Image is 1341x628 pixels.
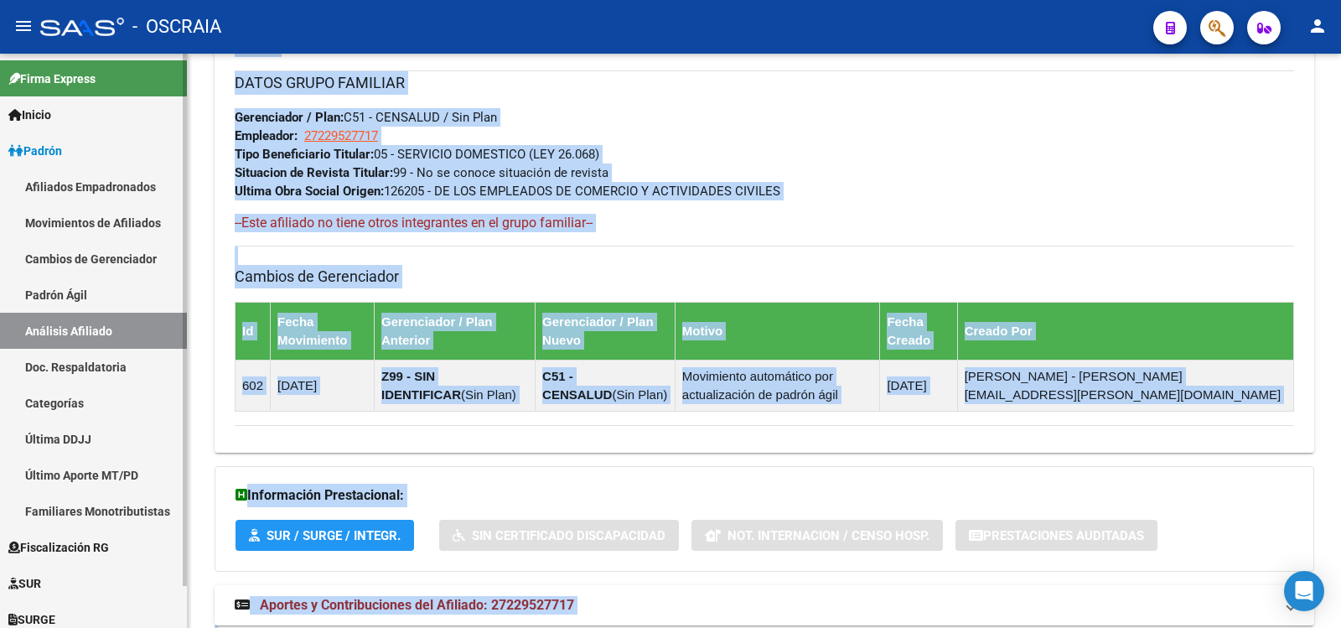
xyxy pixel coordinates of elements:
[465,387,512,402] span: Sin Plan
[374,302,535,360] th: Gerenciador / Plan Anterior
[880,302,957,360] th: Fecha Creado
[8,70,96,88] span: Firma Express
[235,165,393,180] strong: Situacion de Revista Titular:
[235,71,1294,95] h3: DATOS GRUPO FAMILIAR
[536,302,676,360] th: Gerenciador / Plan Nuevo
[304,128,378,143] span: 27229527717
[8,142,62,160] span: Padrón
[235,265,1294,288] h3: Cambios de Gerenciador
[235,110,344,125] strong: Gerenciador / Plan:
[235,165,608,180] span: 99 - No se conoce situación de revista
[381,369,461,402] strong: Z99 - SIN IDENTIFICAR
[235,40,278,55] span: 52
[1284,571,1324,611] div: Open Intercom Messenger
[536,360,676,411] td: ( )
[235,147,374,162] strong: Tipo Beneficiario Titular:
[13,16,34,36] mat-icon: menu
[271,302,375,360] th: Fecha Movimiento
[235,147,599,162] span: 05 - SERVICIO DOMESTICO (LEY 26.068)
[8,574,41,593] span: SUR
[235,184,384,199] strong: Ultima Obra Social Origen:
[236,484,1293,507] h3: Información Prestacional:
[1307,16,1328,36] mat-icon: person
[374,360,535,411] td: ( )
[267,528,401,543] span: SUR / SURGE / INTEGR.
[691,520,943,551] button: Not. Internacion / Censo Hosp.
[727,528,929,543] span: Not. Internacion / Censo Hosp.
[235,184,780,199] span: 126205 - DE LOS EMPLEADOS DE COMERCIO Y ACTIVIDADES CIVILES
[132,8,221,45] span: - OSCRAIA
[955,520,1157,551] button: Prestaciones Auditadas
[235,214,1294,232] h4: --Este afiliado no tiene otros integrantes en el grupo familiar--
[675,302,880,360] th: Motivo
[260,597,574,613] span: Aportes y Contribuciones del Afiliado: 27229527717
[675,360,880,411] td: Movimiento automático por actualización de padrón ágil
[271,360,375,411] td: [DATE]
[957,360,1293,411] td: [PERSON_NAME] - [PERSON_NAME][EMAIL_ADDRESS][PERSON_NAME][DOMAIN_NAME]
[880,360,957,411] td: [DATE]
[8,538,109,557] span: Fiscalización RG
[472,528,665,543] span: Sin Certificado Discapacidad
[542,369,612,402] strong: C51 - CENSALUD
[983,528,1144,543] span: Prestaciones Auditadas
[957,302,1293,360] th: Creado Por
[236,302,271,360] th: Id
[439,520,679,551] button: Sin Certificado Discapacidad
[235,128,298,143] strong: Empleador:
[8,106,51,124] span: Inicio
[236,360,271,411] td: 602
[235,40,265,55] strong: Edad:
[236,520,414,551] button: SUR / SURGE / INTEGR.
[616,387,663,402] span: Sin Plan
[215,585,1314,625] mat-expansion-panel-header: Aportes y Contribuciones del Afiliado: 27229527717
[235,110,497,125] span: C51 - CENSALUD / Sin Plan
